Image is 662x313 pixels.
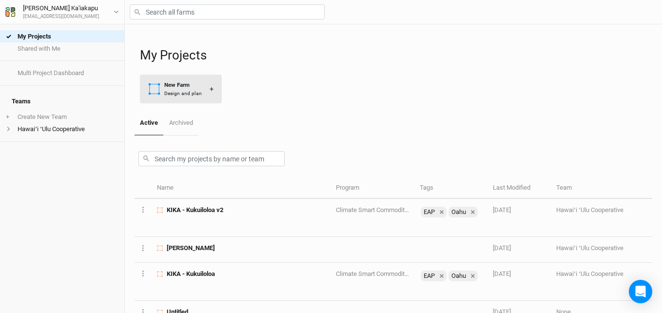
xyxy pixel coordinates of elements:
div: [EMAIL_ADDRESS][DOMAIN_NAME] [23,13,99,20]
span: Apr 30, 2025 12:34 PM [493,270,511,277]
span: KIKA - Kukuiloloa v2 [167,206,223,215]
th: Last Modified [487,178,551,199]
span: Jul 2, 2025 11:59 AM [493,206,511,214]
div: Oahu [448,271,478,281]
a: Active [135,111,163,136]
button: [PERSON_NAME] Ka'iakapu[EMAIL_ADDRESS][DOMAIN_NAME] [5,3,119,20]
div: Open Intercom Messenger [629,280,652,303]
span: Climate Smart Commodities [336,270,413,277]
div: New Farm [164,81,202,89]
th: Name [152,178,330,199]
div: [PERSON_NAME] Ka'iakapu [23,3,99,13]
a: Archived [163,111,198,135]
div: EAP [421,271,447,281]
div: Oahu [448,207,478,217]
h4: Teams [6,92,118,111]
div: EAP [421,207,447,217]
div: Design and plan [164,90,202,97]
span: + [6,113,9,121]
th: Program [330,178,414,199]
span: Tavares - Kohala [167,244,215,253]
div: Oahu [448,271,468,281]
h1: My Projects [140,48,652,63]
input: Search my projects by name or team [138,151,285,166]
input: Search all farms [130,4,325,20]
div: + [210,84,214,94]
span: May 9, 2025 10:18 AM [493,244,511,252]
button: New FarmDesign and plan+ [140,75,222,103]
span: Climate Smart Commodities [336,206,413,214]
th: Tags [414,178,487,199]
div: EAP [421,271,437,281]
span: KIKA - Kukuiloloa [167,270,215,278]
div: EAP [421,207,437,217]
div: Oahu [448,207,468,217]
